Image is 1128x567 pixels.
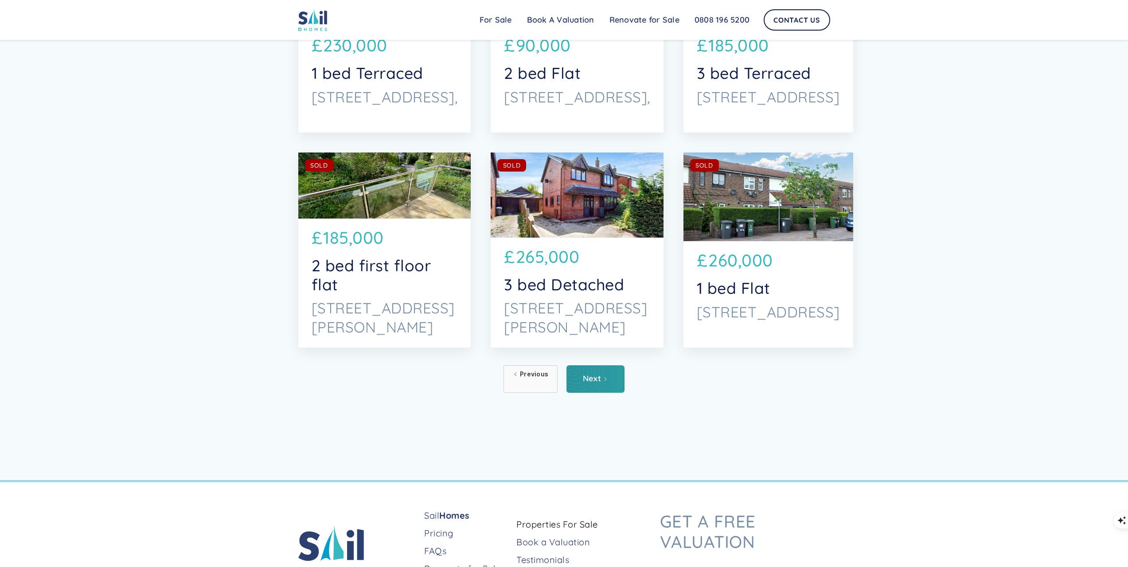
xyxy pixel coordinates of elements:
img: sail home logo colored [298,9,328,31]
a: SOLD£265,0003 bed Detached[STREET_ADDRESS][PERSON_NAME] [491,153,664,348]
a: Renovate for Sale [602,11,687,29]
a: Book a Valuation [516,536,652,548]
p: 185,000 [323,225,384,250]
p: £ [697,33,708,58]
div: SOLD [310,161,328,170]
p: £ [504,33,515,58]
div: Previous [520,370,548,379]
p: 230,000 [323,33,387,58]
p: [STREET_ADDRESS], [312,87,458,106]
a: Previous Page [504,365,558,393]
a: SOLD£260,0001 bed Flat[STREET_ADDRESS] [683,153,853,348]
a: Pricing [424,527,509,540]
p: 265,000 [516,244,580,270]
div: List [298,365,830,393]
p: £ [312,225,323,250]
p: 2 bed first floor flat [312,256,458,294]
div: SOLD [695,161,713,170]
p: [STREET_ADDRESS][PERSON_NAME] [504,298,650,336]
p: 260,000 [708,248,773,273]
p: [STREET_ADDRESS][PERSON_NAME] [312,298,458,336]
p: [STREET_ADDRESS], [504,87,650,106]
p: 185,000 [708,33,769,58]
a: Contact Us [764,9,830,31]
p: 2 bed Flat [504,64,650,83]
p: 3 bed Detached [504,275,650,294]
a: 0808 196 5200 [687,11,757,29]
p: £ [504,244,515,270]
p: 90,000 [516,33,571,58]
a: FAQs [424,545,509,557]
a: Next Page [566,365,624,393]
a: Book A Valuation [519,11,602,29]
a: Testimonials [516,554,652,566]
a: SailHomes [424,509,509,522]
p: 1 bed Flat [697,279,840,298]
p: 3 bed Terraced [697,64,840,83]
p: 1 bed Terraced [312,64,458,83]
a: For Sale [472,11,519,29]
p: [STREET_ADDRESS] [697,87,840,106]
p: £ [312,33,323,58]
a: Properties For Sale [516,518,652,531]
div: SOLD [503,161,521,170]
strong: Homes [439,510,470,521]
p: £ [697,248,708,273]
h3: Get a free valuation [660,512,830,552]
p: [STREET_ADDRESS] [697,302,840,321]
div: Next [583,374,601,383]
a: SOLD£185,0002 bed first floor flat[STREET_ADDRESS][PERSON_NAME] [298,153,471,348]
